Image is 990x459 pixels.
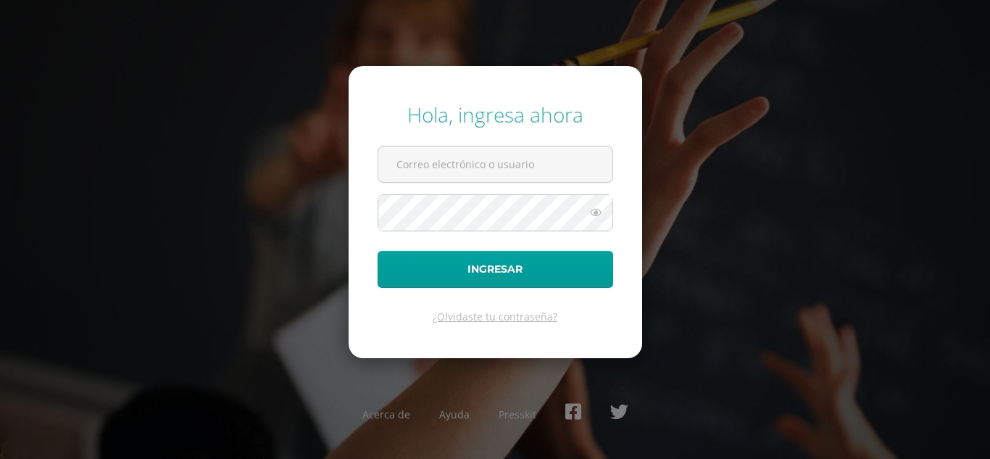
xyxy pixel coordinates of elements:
[378,101,613,128] div: Hola, ingresa ahora
[433,310,557,323] a: ¿Olvidaste tu contraseña?
[499,408,536,421] a: Presskit
[439,408,470,421] a: Ayuda
[362,408,410,421] a: Acerca de
[378,251,613,288] button: Ingresar
[378,146,612,182] input: Correo electrónico o usuario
